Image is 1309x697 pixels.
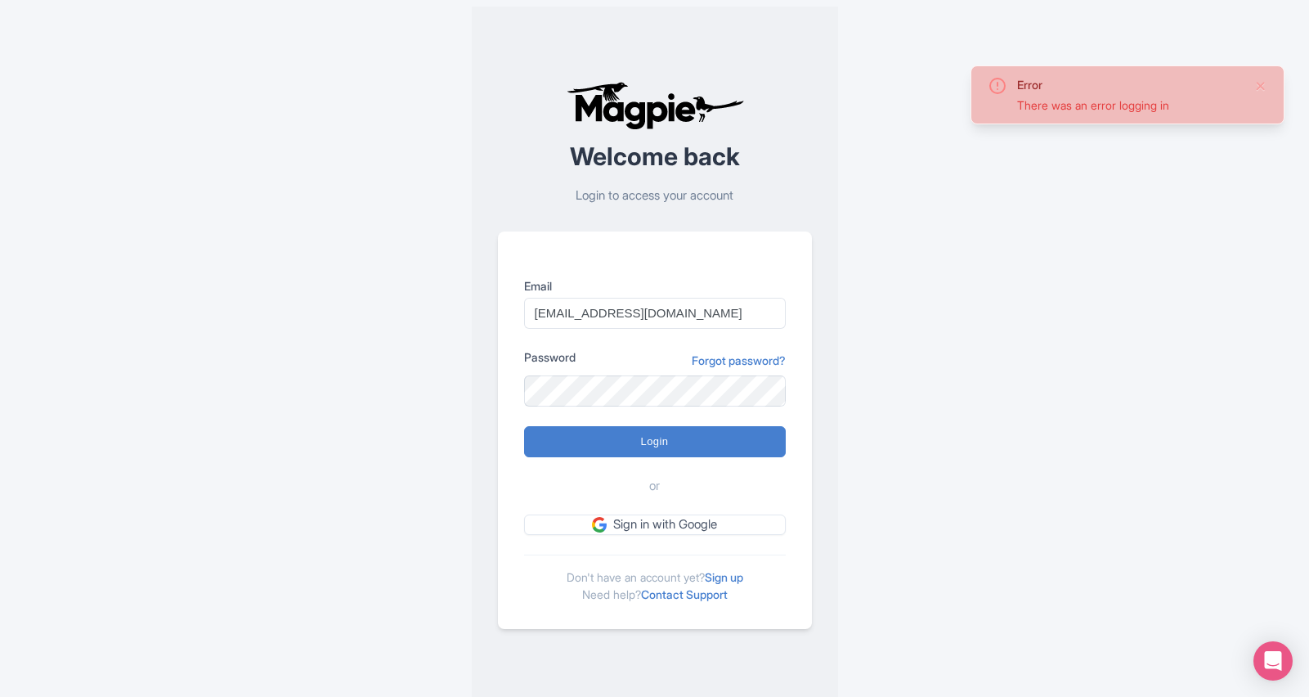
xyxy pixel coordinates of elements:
[1017,76,1241,93] div: Error
[498,143,812,170] h2: Welcome back
[649,477,660,496] span: or
[1017,97,1241,114] div: There was an error logging in
[524,426,786,457] input: Login
[524,277,786,295] label: Email
[524,515,786,535] a: Sign in with Google
[592,517,607,532] img: google.svg
[524,298,786,329] input: you@example.com
[692,352,786,369] a: Forgot password?
[524,555,786,603] div: Don't have an account yet? Need help?
[524,348,576,366] label: Password
[498,187,812,205] p: Login to access your account
[705,570,743,584] a: Sign up
[563,81,746,130] img: logo-ab69f6fb50320c5b225c76a69d11143b.png
[641,587,728,601] a: Contact Support
[1253,641,1293,681] div: Open Intercom Messenger
[1254,76,1267,96] button: Close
